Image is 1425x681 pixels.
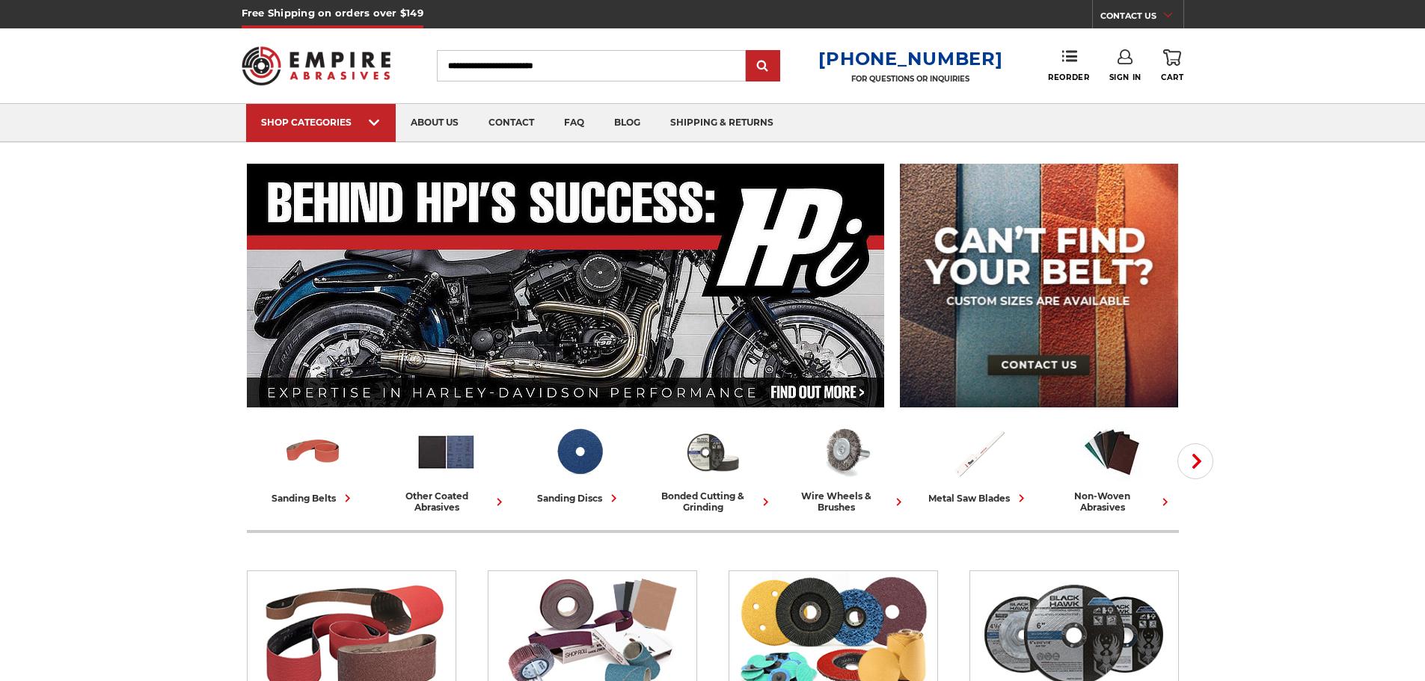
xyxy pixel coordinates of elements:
img: Wire Wheels & Brushes [815,421,877,483]
a: Reorder [1048,49,1089,81]
a: shipping & returns [655,104,788,142]
a: wire wheels & brushes [785,421,907,513]
span: Sign In [1109,73,1141,82]
input: Submit [748,52,778,81]
div: sanding belts [272,490,355,506]
img: Empire Abrasives [242,37,391,95]
a: blog [599,104,655,142]
p: FOR QUESTIONS OR INQUIRIES [818,74,1002,84]
div: SHOP CATEGORIES [261,117,381,128]
div: non-woven abrasives [1052,490,1173,513]
a: Cart [1161,49,1183,82]
div: wire wheels & brushes [785,490,907,513]
a: metal saw blades [919,421,1040,506]
img: Sanding Discs [548,421,610,483]
a: CONTACT US [1100,7,1183,28]
a: sanding belts [253,421,374,506]
a: other coated abrasives [386,421,507,513]
span: Reorder [1048,73,1089,82]
a: sanding discs [519,421,640,506]
a: faq [549,104,599,142]
div: other coated abrasives [386,490,507,513]
span: Cart [1161,73,1183,82]
img: Banner for an interview featuring Horsepower Inc who makes Harley performance upgrades featured o... [247,164,885,407]
img: Metal Saw Blades [948,421,1010,483]
div: metal saw blades [928,490,1029,506]
a: contact [474,104,549,142]
img: Bonded Cutting & Grinding [681,421,744,483]
a: [PHONE_NUMBER] [818,48,1002,70]
img: Non-woven Abrasives [1081,421,1143,483]
div: sanding discs [537,490,622,506]
img: Sanding Belts [282,421,344,483]
img: Other Coated Abrasives [415,421,477,483]
a: non-woven abrasives [1052,421,1173,513]
button: Next [1177,443,1213,479]
img: promo banner for custom belts. [900,164,1178,407]
div: bonded cutting & grinding [652,490,773,513]
a: about us [396,104,474,142]
a: bonded cutting & grinding [652,421,773,513]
